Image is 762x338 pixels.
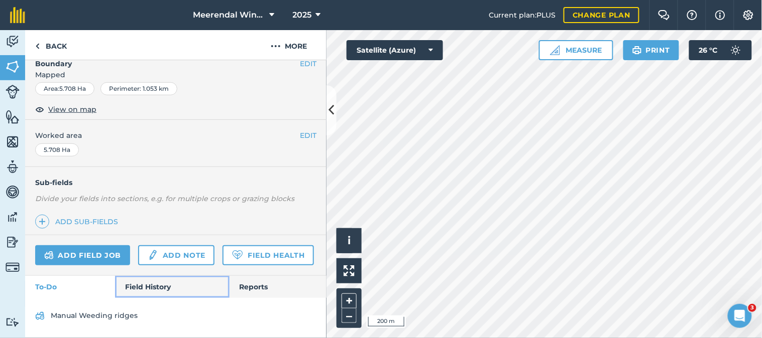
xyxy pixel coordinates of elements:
[728,304,752,328] iframe: Intercom live chat
[6,260,20,274] img: svg+xml;base64,PD94bWwgdmVyc2lvbj0iMS4wIiBlbmNvZGluZz0idXRmLTgiPz4KPCEtLSBHZW5lcmF0b3I6IEFkb2JlIE...
[6,317,20,327] img: svg+xml;base64,PD94bWwgdmVyc2lvbj0iMS4wIiBlbmNvZGluZz0idXRmLTgiPz4KPCEtLSBHZW5lcmF0b3I6IEFkb2JlIE...
[300,130,316,141] button: EDIT
[25,30,77,60] a: Back
[748,304,756,312] span: 3
[35,308,316,324] a: Manual Weeding ridges
[44,249,54,261] img: svg+xml;base64,PD94bWwgdmVyc2lvbj0iMS4wIiBlbmNvZGluZz0idXRmLTgiPz4KPCEtLSBHZW5lcmF0b3I6IEFkb2JlIE...
[658,10,670,20] img: Two speech bubbles overlapping with the left bubble in the forefront
[48,104,96,115] span: View on map
[35,103,44,115] img: svg+xml;base64,PHN2ZyB4bWxucz0iaHR0cDovL3d3dy53My5vcmcvMjAwMC9zdmciIHdpZHRoPSIxOCIgaGVpZ2h0PSIyNC...
[348,234,351,247] span: i
[35,40,40,52] img: svg+xml;base64,PHN2ZyB4bWxucz0iaHR0cDovL3d3dy53My5vcmcvMjAwMC9zdmciIHdpZHRoPSI5IiBoZWlnaHQ9IjI0Ii...
[6,210,20,225] img: svg+xml;base64,PD94bWwgdmVyc2lvbj0iMS4wIiBlbmNvZGluZz0idXRmLTgiPz4KPCEtLSBHZW5lcmF0b3I6IEFkb2JlIE...
[6,59,20,74] img: svg+xml;base64,PHN2ZyB4bWxucz0iaHR0cDovL3d3dy53My5vcmcvMjAwMC9zdmciIHdpZHRoPSI1NiIgaGVpZ2h0PSI2MC...
[251,30,326,60] button: More
[6,159,20,175] img: svg+xml;base64,PD94bWwgdmVyc2lvbj0iMS4wIiBlbmNvZGluZz0idXRmLTgiPz4KPCEtLSBHZW5lcmF0b3I6IEFkb2JlIE...
[35,130,316,141] span: Worked area
[344,265,355,276] img: Four arrows, one pointing top left, one top right, one bottom right and the last bottom left
[342,308,357,323] button: –
[115,276,229,298] a: Field History
[35,215,122,229] a: Add sub-fields
[6,235,20,250] img: svg+xml;base64,PD94bWwgdmVyc2lvbj0iMS4wIiBlbmNvZGluZz0idXRmLTgiPz4KPCEtLSBHZW5lcmF0b3I6IEFkb2JlIE...
[223,245,313,265] a: Field Health
[347,40,443,60] button: Satellite (Azure)
[699,40,718,60] span: 26 ° C
[6,109,20,124] img: svg+xml;base64,PHN2ZyB4bWxucz0iaHR0cDovL3d3dy53My5vcmcvMjAwMC9zdmciIHdpZHRoPSI1NiIgaGVpZ2h0PSI2MC...
[300,58,316,69] button: EDIT
[230,276,326,298] a: Reports
[147,249,158,261] img: svg+xml;base64,PD94bWwgdmVyc2lvbj0iMS4wIiBlbmNvZGluZz0idXRmLTgiPz4KPCEtLSBHZW5lcmF0b3I6IEFkb2JlIE...
[25,276,115,298] a: To-Do
[742,10,754,20] img: A cog icon
[39,216,46,228] img: svg+xml;base64,PHN2ZyB4bWxucz0iaHR0cDovL3d3dy53My5vcmcvMjAwMC9zdmciIHdpZHRoPSIxNCIgaGVpZ2h0PSIyNC...
[6,185,20,200] img: svg+xml;base64,PD94bWwgdmVyc2lvbj0iMS4wIiBlbmNvZGluZz0idXRmLTgiPz4KPCEtLSBHZW5lcmF0b3I6IEFkb2JlIE...
[100,82,177,95] div: Perimeter : 1.053 km
[193,9,266,21] span: Meerendal Wine Estate
[35,245,130,265] a: Add field job
[539,40,613,60] button: Measure
[35,194,294,203] em: Divide your fields into sections, e.g. for multiple crops or grazing blocks
[25,69,326,80] span: Mapped
[6,34,20,49] img: svg+xml;base64,PD94bWwgdmVyc2lvbj0iMS4wIiBlbmNvZGluZz0idXRmLTgiPz4KPCEtLSBHZW5lcmF0b3I6IEFkb2JlIE...
[138,245,214,265] a: Add note
[564,7,639,23] a: Change plan
[35,82,94,95] div: Area : 5.708 Ha
[686,10,698,20] img: A question mark icon
[271,40,281,52] img: svg+xml;base64,PHN2ZyB4bWxucz0iaHR0cDovL3d3dy53My5vcmcvMjAwMC9zdmciIHdpZHRoPSIyMCIgaGVpZ2h0PSIyNC...
[6,85,20,99] img: svg+xml;base64,PD94bWwgdmVyc2lvbj0iMS4wIiBlbmNvZGluZz0idXRmLTgiPz4KPCEtLSBHZW5lcmF0b3I6IEFkb2JlIE...
[726,40,746,60] img: svg+xml;base64,PD94bWwgdmVyc2lvbj0iMS4wIiBlbmNvZGluZz0idXRmLTgiPz4KPCEtLSBHZW5lcmF0b3I6IEFkb2JlIE...
[489,10,556,21] span: Current plan : PLUS
[35,103,96,115] button: View on map
[689,40,752,60] button: 26 °C
[550,45,560,55] img: Ruler icon
[342,293,357,308] button: +
[6,134,20,149] img: svg+xml;base64,PHN2ZyB4bWxucz0iaHR0cDovL3d3dy53My5vcmcvMjAwMC9zdmciIHdpZHRoPSI1NiIgaGVpZ2h0PSI2MC...
[715,9,725,21] img: svg+xml;base64,PHN2ZyB4bWxucz0iaHR0cDovL3d3dy53My5vcmcvMjAwMC9zdmciIHdpZHRoPSIxNyIgaGVpZ2h0PSIxNy...
[35,143,79,156] div: 5.708 Ha
[25,177,326,188] h4: Sub-fields
[337,228,362,253] button: i
[10,7,25,23] img: fieldmargin Logo
[623,40,680,60] button: Print
[293,9,312,21] span: 2025
[632,44,642,56] img: svg+xml;base64,PHN2ZyB4bWxucz0iaHR0cDovL3d3dy53My5vcmcvMjAwMC9zdmciIHdpZHRoPSIxOSIgaGVpZ2h0PSIyNC...
[35,310,45,322] img: svg+xml;base64,PD94bWwgdmVyc2lvbj0iMS4wIiBlbmNvZGluZz0idXRmLTgiPz4KPCEtLSBHZW5lcmF0b3I6IEFkb2JlIE...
